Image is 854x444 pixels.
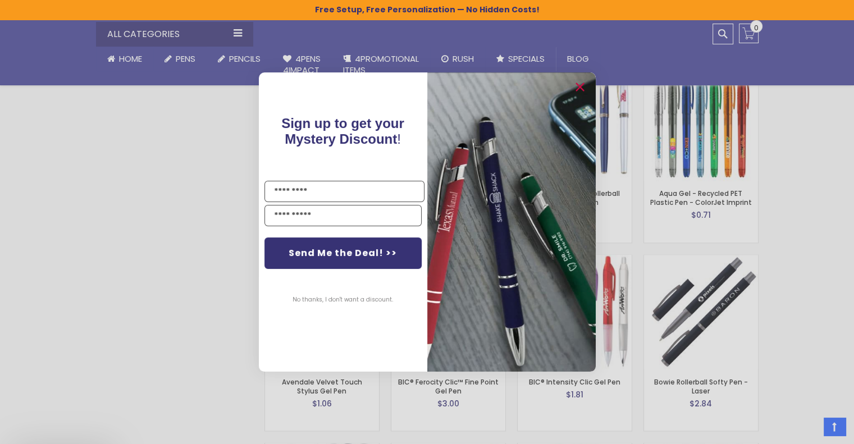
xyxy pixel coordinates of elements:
[281,116,404,147] span: Sign up to get your Mystery Discount
[287,286,399,314] button: No thanks, I don't want a discount.
[264,237,422,269] button: Send Me the Deal! >>
[571,78,589,96] button: Close dialog
[427,72,596,372] img: pop-up-image
[281,116,404,147] span: !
